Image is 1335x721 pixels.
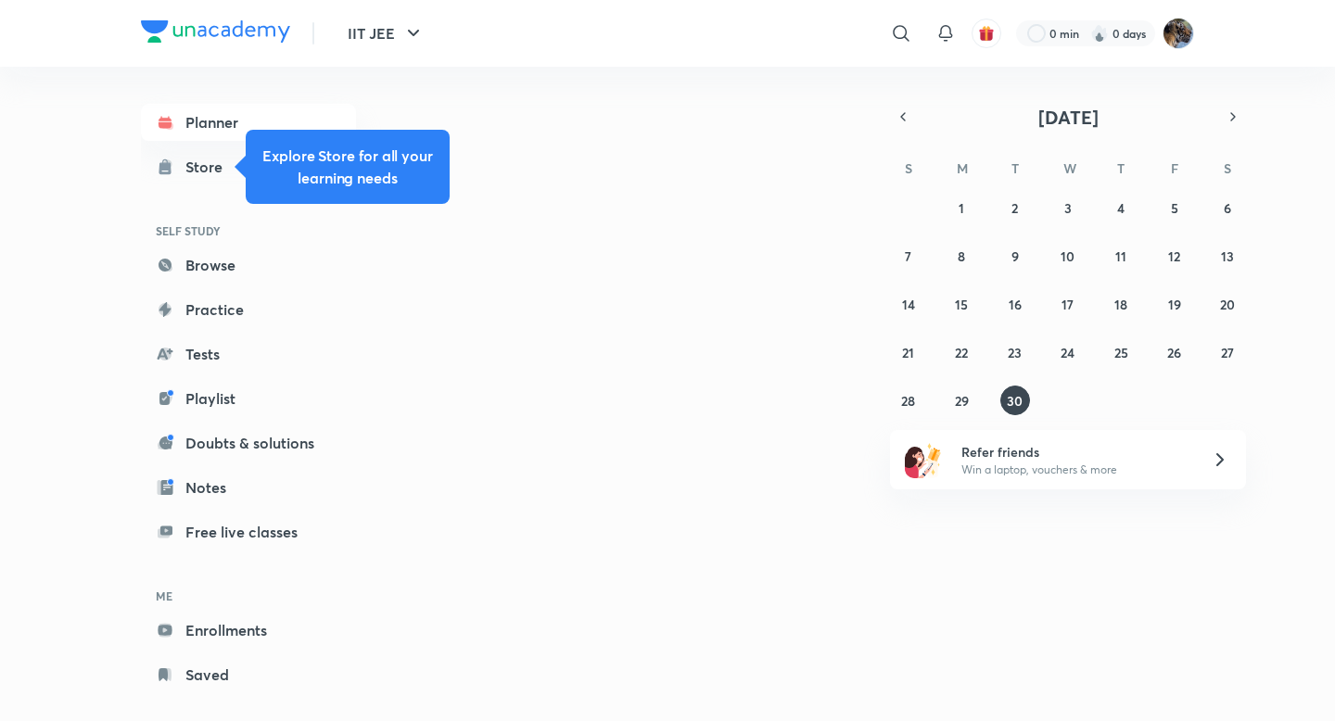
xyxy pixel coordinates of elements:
[902,296,915,313] abbr: September 14, 2025
[141,612,356,649] a: Enrollments
[141,291,356,328] a: Practice
[1000,386,1030,415] button: September 30, 2025
[1168,247,1180,265] abbr: September 12, 2025
[141,335,356,373] a: Tests
[1106,337,1136,367] button: September 25, 2025
[947,193,976,222] button: September 1, 2025
[1009,296,1022,313] abbr: September 16, 2025
[1114,296,1127,313] abbr: September 18, 2025
[1000,241,1030,271] button: September 9, 2025
[141,656,356,693] a: Saved
[1221,344,1234,361] abbr: September 27, 2025
[955,344,968,361] abbr: September 22, 2025
[905,159,912,177] abbr: Sunday
[1038,105,1099,130] span: [DATE]
[894,386,923,415] button: September 28, 2025
[1171,199,1178,217] abbr: September 5, 2025
[1117,159,1125,177] abbr: Thursday
[141,20,290,47] a: Company Logo
[894,337,923,367] button: September 21, 2025
[1160,337,1189,367] button: September 26, 2025
[1224,159,1231,177] abbr: Saturday
[1000,289,1030,319] button: September 16, 2025
[978,25,995,42] img: avatar
[1160,241,1189,271] button: September 12, 2025
[947,241,976,271] button: September 8, 2025
[972,19,1001,48] button: avatar
[1011,199,1018,217] abbr: September 2, 2025
[1106,193,1136,222] button: September 4, 2025
[1160,289,1189,319] button: September 19, 2025
[1163,18,1194,49] img: Chayan Mehta
[1213,241,1242,271] button: September 13, 2025
[141,380,356,417] a: Playlist
[141,247,356,284] a: Browse
[1114,344,1128,361] abbr: September 25, 2025
[141,215,356,247] h6: SELF STUDY
[1011,247,1019,265] abbr: September 9, 2025
[961,442,1189,462] h6: Refer friends
[1062,296,1074,313] abbr: September 17, 2025
[1106,289,1136,319] button: September 18, 2025
[1224,199,1231,217] abbr: September 6, 2025
[141,20,290,43] img: Company Logo
[961,462,1189,478] p: Win a laptop, vouchers & more
[1053,193,1083,222] button: September 3, 2025
[955,296,968,313] abbr: September 15, 2025
[1167,344,1181,361] abbr: September 26, 2025
[957,159,968,177] abbr: Monday
[1053,241,1083,271] button: September 10, 2025
[1220,296,1235,313] abbr: September 20, 2025
[1000,193,1030,222] button: September 2, 2025
[955,392,969,410] abbr: September 29, 2025
[1168,296,1181,313] abbr: September 19, 2025
[905,441,942,478] img: referral
[1000,337,1030,367] button: September 23, 2025
[337,15,436,52] button: IIT JEE
[261,145,435,189] h5: Explore Store for all your learning needs
[947,337,976,367] button: September 22, 2025
[947,386,976,415] button: September 29, 2025
[947,289,976,319] button: September 15, 2025
[141,580,356,612] h6: ME
[1011,159,1019,177] abbr: Tuesday
[901,392,915,410] abbr: September 28, 2025
[1008,344,1022,361] abbr: September 23, 2025
[959,199,964,217] abbr: September 1, 2025
[916,104,1220,130] button: [DATE]
[894,241,923,271] button: September 7, 2025
[1090,24,1109,43] img: streak
[1106,241,1136,271] button: September 11, 2025
[141,469,356,506] a: Notes
[905,247,911,265] abbr: September 7, 2025
[894,289,923,319] button: September 14, 2025
[958,247,965,265] abbr: September 8, 2025
[1007,392,1023,410] abbr: September 30, 2025
[1061,344,1074,361] abbr: September 24, 2025
[1053,337,1083,367] button: September 24, 2025
[1064,199,1072,217] abbr: September 3, 2025
[902,344,914,361] abbr: September 21, 2025
[1213,289,1242,319] button: September 20, 2025
[1221,247,1234,265] abbr: September 13, 2025
[185,156,234,178] div: Store
[1213,337,1242,367] button: September 27, 2025
[141,424,356,462] a: Doubts & solutions
[1171,159,1178,177] abbr: Friday
[1061,247,1074,265] abbr: September 10, 2025
[1213,193,1242,222] button: September 6, 2025
[1063,159,1076,177] abbr: Wednesday
[1117,199,1125,217] abbr: September 4, 2025
[1160,193,1189,222] button: September 5, 2025
[1115,247,1126,265] abbr: September 11, 2025
[141,513,356,550] a: Free live classes
[141,104,356,141] a: Planner
[1053,289,1083,319] button: September 17, 2025
[141,148,356,185] a: Store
